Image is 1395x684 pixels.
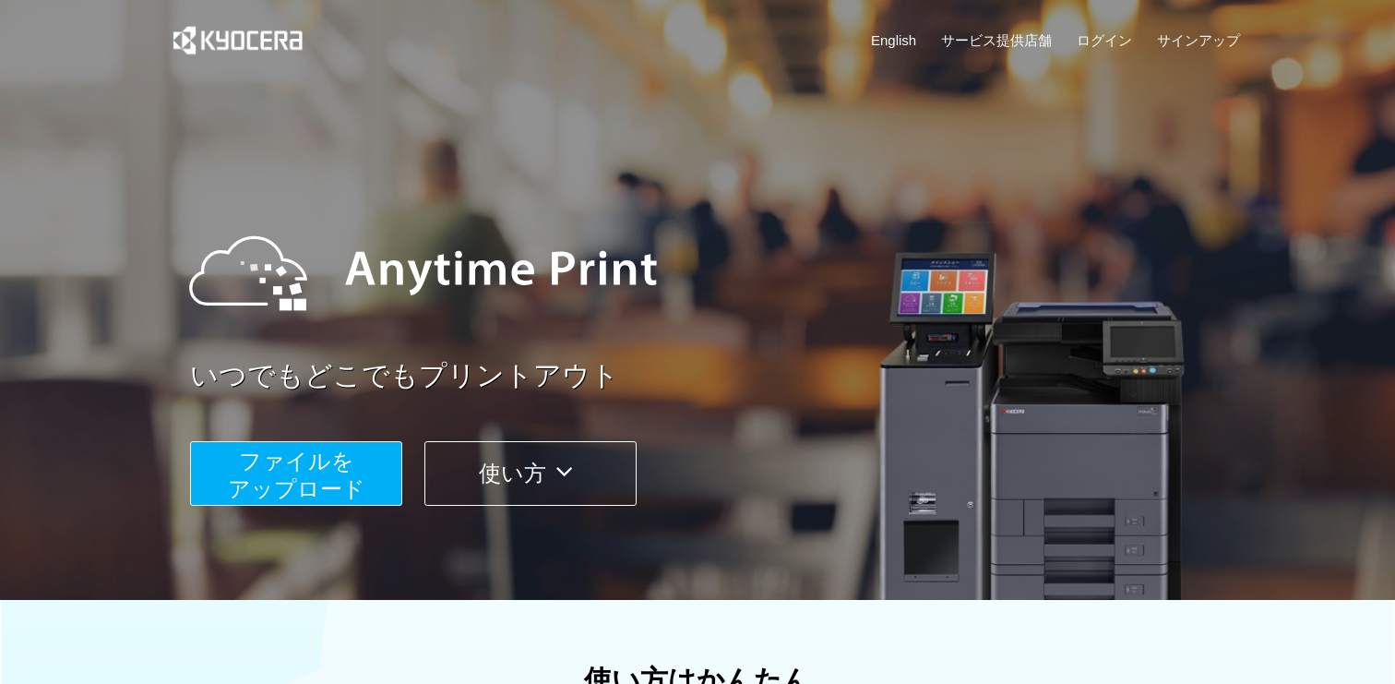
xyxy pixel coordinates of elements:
button: ファイルを​​アップロード [190,441,402,506]
a: English [871,30,916,50]
a: いつでもどこでもプリントアウト [190,356,1251,396]
a: サインアップ [1157,30,1240,50]
a: サービス提供店舗 [941,30,1052,50]
a: ログイン [1077,30,1132,50]
span: ファイルを ​​アップロード [228,449,365,501]
button: 使い方 [424,441,637,506]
